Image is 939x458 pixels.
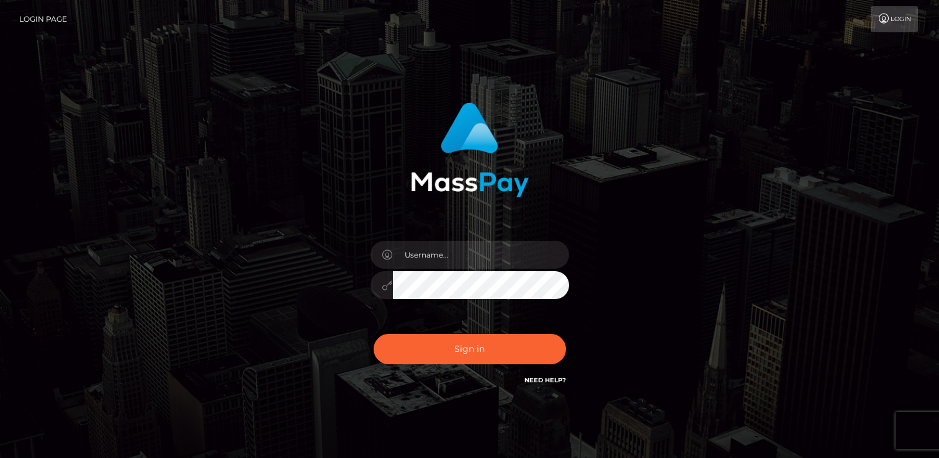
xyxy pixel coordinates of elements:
input: Username... [393,241,569,269]
a: Login Page [19,6,67,32]
a: Need Help? [524,376,566,384]
button: Sign in [374,334,566,364]
a: Login [871,6,918,32]
img: MassPay Login [411,102,529,197]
